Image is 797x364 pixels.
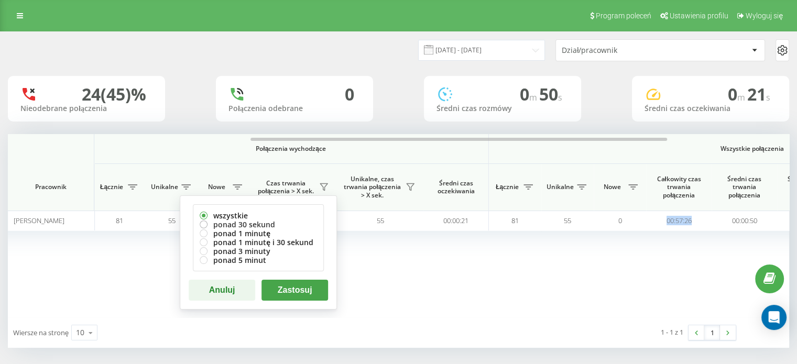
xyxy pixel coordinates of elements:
[345,84,354,104] div: 0
[14,216,64,225] span: [PERSON_NAME]
[200,211,317,220] label: wszystkie
[712,211,777,231] td: 00:00:50
[618,216,622,225] span: 0
[200,238,317,247] label: ponad 1 minutę i 30 sekund
[737,92,747,103] span: m
[423,211,489,231] td: 00:00:21
[200,229,317,238] label: ponad 1 minutę
[228,104,361,113] div: Połączenia odebrane
[377,216,384,225] span: 55
[728,83,747,105] span: 0
[20,104,152,113] div: Nieodebrane połączenia
[558,92,562,103] span: s
[661,327,683,337] div: 1 - 1 z 1
[599,183,625,191] span: Nowe
[203,183,230,191] span: Nowe
[529,92,539,103] span: m
[168,216,176,225] span: 55
[719,175,769,200] span: Średni czas trwania połączenia
[82,84,146,104] div: 24 (45)%
[436,104,569,113] div: Średni czas rozmówy
[746,12,783,20] span: Wyloguj się
[646,211,712,231] td: 00:57:26
[645,104,777,113] div: Średni czas oczekiwania
[76,327,84,338] div: 10
[13,328,69,337] span: Wiersze na stronę
[511,216,519,225] span: 81
[99,183,125,191] span: Łącznie
[431,179,481,195] span: Średni czas oczekiwania
[562,46,687,55] div: Dział/pracownik
[189,280,255,301] button: Anuluj
[200,256,317,264] label: ponad 5 minut
[256,179,316,195] span: Czas trwania połączenia > X sek.
[596,12,651,20] span: Program poleceń
[494,183,520,191] span: Łącznie
[670,12,728,20] span: Ustawienia profilu
[342,175,402,200] span: Unikalne, czas trwania połączenia > X sek.
[761,305,787,330] div: Open Intercom Messenger
[151,183,178,191] span: Unikalne
[704,325,720,340] a: 1
[766,92,770,103] span: s
[539,83,562,105] span: 50
[116,216,123,225] span: 81
[261,280,328,301] button: Zastosuj
[654,175,704,200] span: Całkowity czas trwania połączenia
[17,183,85,191] span: Pracownik
[200,247,317,256] label: ponad 3 minuty
[547,183,574,191] span: Unikalne
[200,220,317,229] label: ponad 30 sekund
[118,145,464,153] span: Połączenia wychodzące
[520,83,539,105] span: 0
[564,216,571,225] span: 55
[747,83,770,105] span: 21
